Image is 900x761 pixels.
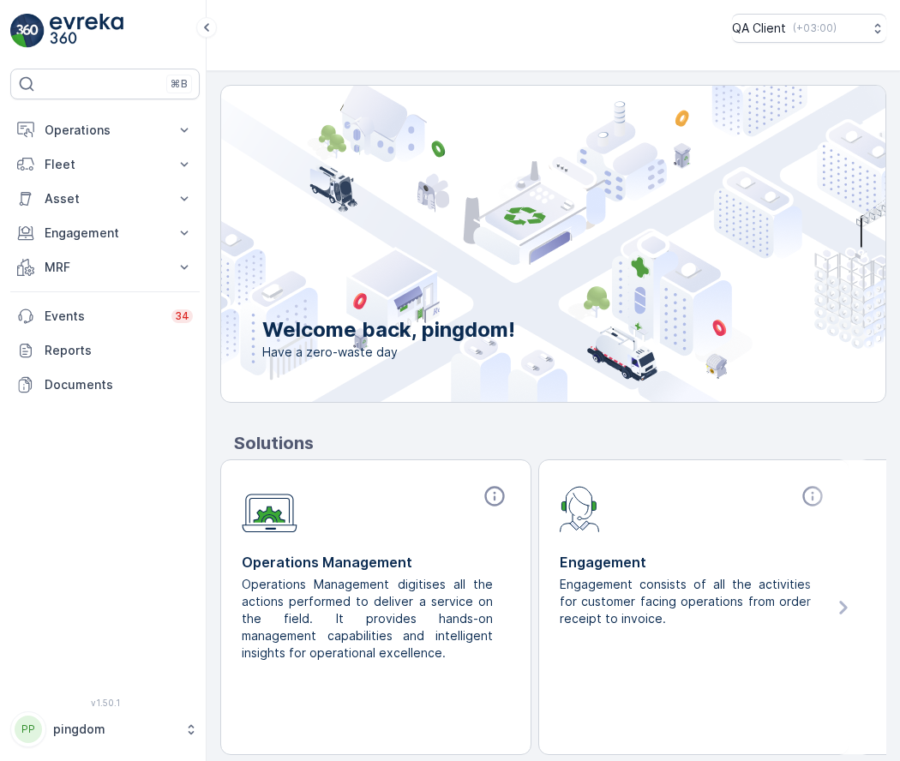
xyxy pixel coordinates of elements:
button: Fleet [10,147,200,182]
p: pingdom [53,721,176,738]
p: MRF [45,259,165,276]
p: Fleet [45,156,165,173]
p: 34 [175,309,189,323]
p: Operations Management [242,552,510,572]
button: Engagement [10,216,200,250]
div: PP [15,716,42,743]
img: module-icon [242,484,297,533]
p: Engagement [560,552,828,572]
span: Have a zero-waste day [262,344,515,361]
p: Reports [45,342,193,359]
p: Welcome back, pingdom! [262,316,515,344]
p: Events [45,308,161,325]
p: Asset [45,190,165,207]
p: Documents [45,376,193,393]
p: Engagement [45,225,165,242]
p: Operations [45,122,165,139]
p: ⌘B [171,77,188,91]
button: MRF [10,250,200,285]
button: PPpingdom [10,711,200,747]
p: Engagement consists of all the activities for customer facing operations from order receipt to in... [560,576,814,627]
span: v 1.50.1 [10,698,200,708]
img: logo_light-DOdMpM7g.png [50,14,123,48]
button: QA Client(+03:00) [732,14,886,43]
button: Operations [10,113,200,147]
img: city illustration [144,86,885,402]
a: Reports [10,333,200,368]
img: module-icon [560,484,600,532]
p: QA Client [732,20,786,37]
a: Events34 [10,299,200,333]
p: ( +03:00 ) [793,21,837,35]
button: Asset [10,182,200,216]
p: Solutions [234,430,886,456]
a: Documents [10,368,200,402]
p: Operations Management digitises all the actions performed to deliver a service on the field. It p... [242,576,496,662]
img: logo [10,14,45,48]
